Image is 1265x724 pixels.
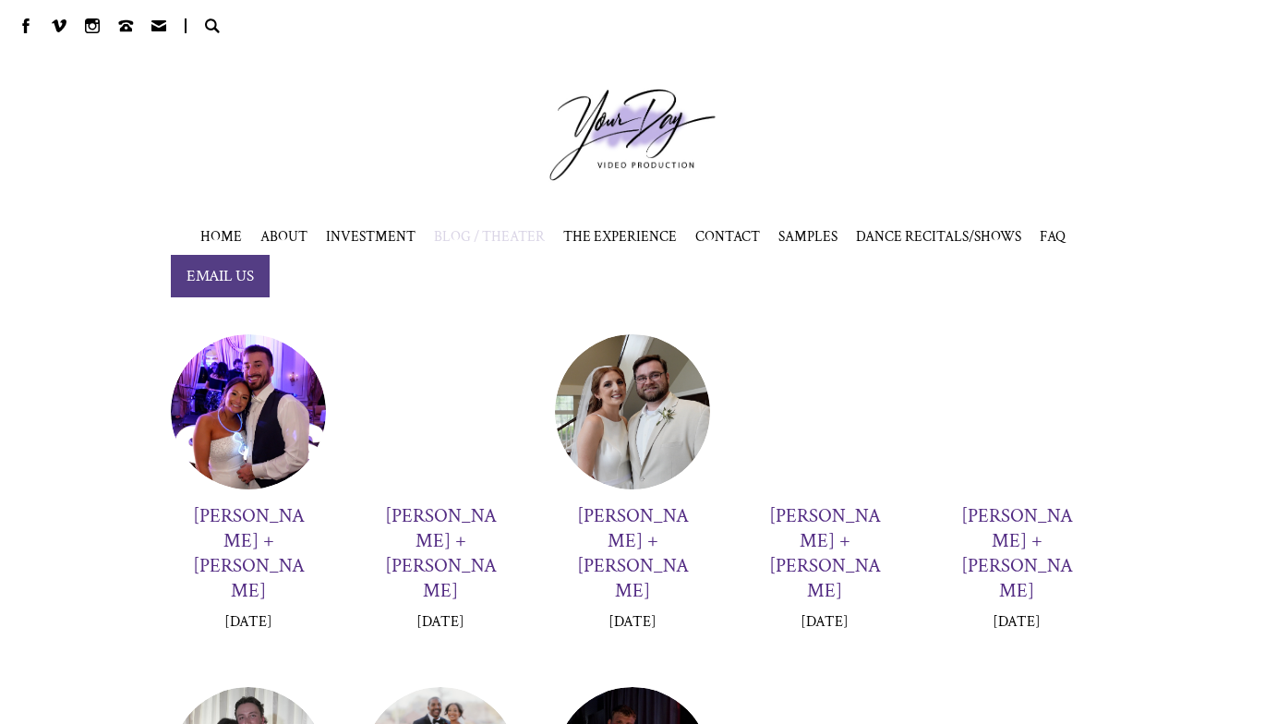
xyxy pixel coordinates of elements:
[522,61,743,209] a: Your Day Production Logo
[224,612,272,632] p: [DATE]
[416,612,464,632] p: [DATE]
[993,612,1041,632] p: [DATE]
[695,227,760,246] a: CONTACT
[801,612,849,632] p: [DATE]
[573,503,692,603] h3: [PERSON_NAME] + [PERSON_NAME]
[608,612,657,632] p: [DATE]
[747,334,902,650] a: [PERSON_NAME] + [PERSON_NAME] [DATE]
[326,227,416,246] a: INVESTMENT
[939,334,1094,650] a: [PERSON_NAME] + [PERSON_NAME] [DATE]
[381,503,500,603] h3: [PERSON_NAME] + [PERSON_NAME]
[171,334,326,650] a: [PERSON_NAME] + [PERSON_NAME] [DATE]
[1040,227,1066,246] a: FAQ
[200,227,242,246] a: HOME
[765,503,884,603] h3: [PERSON_NAME] + [PERSON_NAME]
[187,266,254,286] span: EMAIL US
[778,227,837,246] span: SAMPLES
[958,503,1076,603] h3: [PERSON_NAME] + [PERSON_NAME]
[171,255,270,297] a: EMAIL US
[434,227,545,246] a: BLOG / THEATER
[189,503,307,603] h3: [PERSON_NAME] + [PERSON_NAME]
[260,227,307,246] a: ABOUT
[363,334,518,650] a: [PERSON_NAME] + [PERSON_NAME] [DATE]
[856,227,1021,246] span: DANCE RECITALS/SHOWS
[563,227,677,246] a: THE EXPERIENCE
[555,334,710,650] a: [PERSON_NAME] + [PERSON_NAME] [DATE]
